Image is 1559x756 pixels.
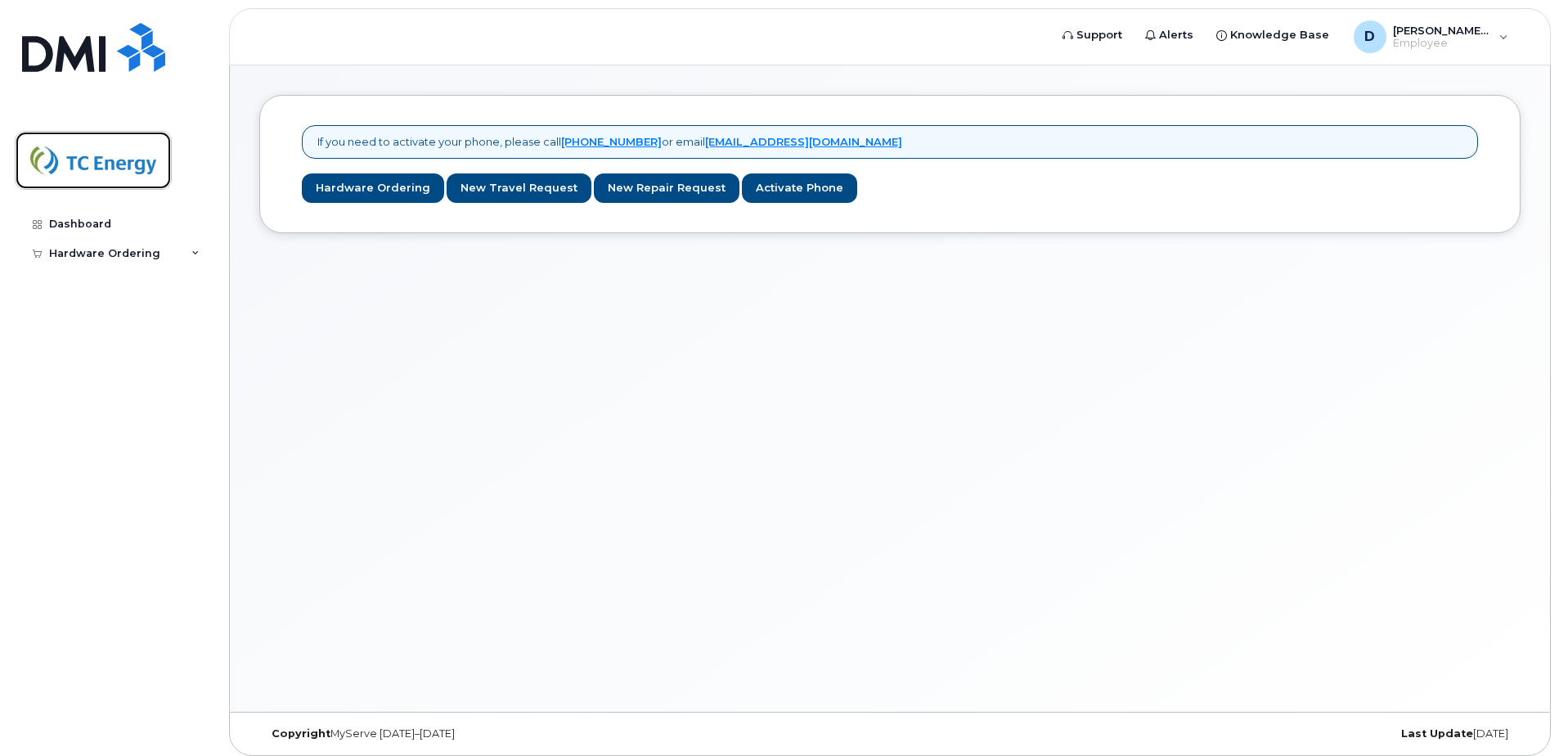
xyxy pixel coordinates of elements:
a: Hardware Ordering [302,173,444,204]
strong: Copyright [272,727,330,740]
p: If you need to activate your phone, please call or email [317,134,902,150]
a: [EMAIL_ADDRESS][DOMAIN_NAME] [705,135,902,148]
a: Activate Phone [742,173,857,204]
div: [DATE] [1100,727,1521,740]
strong: Last Update [1401,727,1473,740]
div: MyServe [DATE]–[DATE] [259,727,680,740]
iframe: Messenger Launcher [1488,685,1547,744]
a: New Repair Request [594,173,739,204]
a: [PHONE_NUMBER] [561,135,662,148]
a: New Travel Request [447,173,591,204]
